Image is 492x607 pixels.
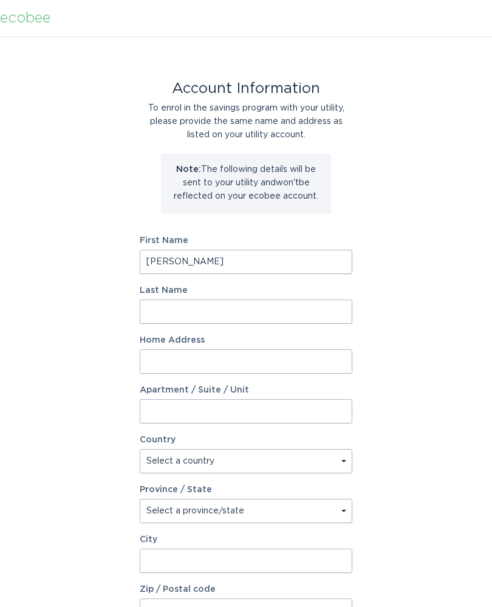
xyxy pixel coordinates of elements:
label: Apartment / Suite / Unit [140,386,352,394]
label: Home Address [140,336,352,345]
label: Country [140,436,176,444]
label: Last Name [140,286,352,295]
label: Province / State [140,485,212,494]
div: To enrol in the savings program with your utility, please provide the same name and address as li... [140,101,352,142]
label: Zip / Postal code [140,585,352,594]
div: Account Information [140,82,352,95]
label: City [140,535,352,544]
strong: Note: [176,165,201,174]
label: First Name [140,236,352,245]
p: The following details will be sent to your utility and won't be reflected on your ecobee account. [170,163,322,203]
